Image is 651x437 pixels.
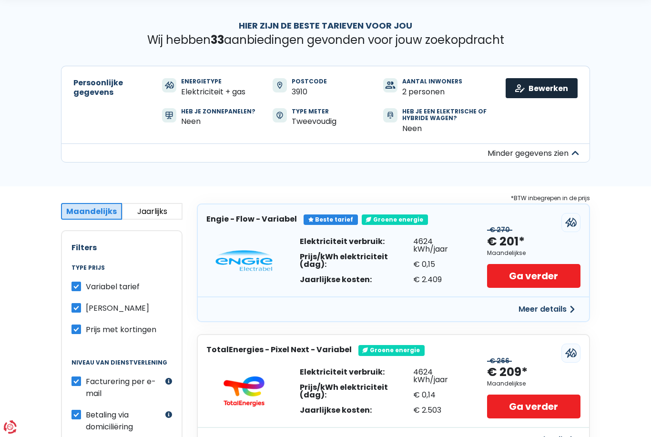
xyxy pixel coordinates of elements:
div: Groene energie [362,214,428,225]
label: Betaling via domiciliëring [86,409,163,433]
div: € 0,14 [413,391,468,399]
div: € 266 [487,357,512,365]
div: Beste tarief [304,214,358,225]
div: Neen [181,117,255,126]
img: icn-householdCount.43d785b.svg [385,81,395,89]
div: 4624 kWh/jaar [413,368,468,384]
img: Engie [215,250,273,271]
div: Maandelijkse [487,250,526,256]
div: Postcode [292,78,327,85]
div: Elektriciteit + gas [181,87,245,96]
div: Tweevoudig [292,117,336,126]
h2: Filters [71,243,172,252]
div: Type meter [292,108,336,115]
div: € 209* [487,365,528,380]
div: Prijs/kWh elektriciteit (dag): [300,384,413,399]
div: Aantal inwoners [402,78,462,85]
div: Jaarlijkse kosten: [300,407,413,414]
span: Prijs met kortingen [86,324,156,335]
div: Heb je een elektrische of hybride wagen? [402,108,489,122]
div: € 0,15 [413,261,468,268]
div: € 2.503 [413,407,468,414]
img: svg+xml;base64,PHN2ZyB3aWR0aD0iMTQiIGhlaWdodD0iMTgiIHZpZXdCb3g9IjAgMCAxNCAxOCIgZmlsbD0ibm9uZSIgeG... [387,112,393,119]
a: Ga verder [487,264,580,288]
img: svg+xml;base64,PHN2ZyB3aWR0aD0iMTYiIGhlaWdodD0iMTYiIHZpZXdCb3g9IjAgMCAxNiAxNiIgZmlsbD0ibm9uZSIgeG... [165,112,173,119]
img: TotalEnergies [215,376,273,407]
div: € 201* [487,234,525,250]
a: Ga verder [487,395,580,418]
span: 33 [211,32,224,48]
span: [PERSON_NAME] [86,303,149,314]
img: svg+xml;base64,PHN2ZyB3aWR0aD0iMjYiIGhlaWdodD0iMjIiIHZpZXdCb3g9IjAgMCAyNiAyMiIgZmlsbD0ibm9uZSIgeG... [165,81,174,89]
img: icn-zipCode.973faa1.svg [277,81,283,89]
div: Jaarlijkse kosten: [300,276,413,284]
h1: Hier zijn de beste tarieven voor jou [61,20,590,31]
div: Elektriciteit verbruik: [300,368,413,376]
img: svg+xml;base64,PHN2ZyB3aWR0aD0iMTQiIGhlaWdodD0iMTYiIHZpZXdCb3g9IjAgMCAxNCAxNiIgZmlsbD0ibm9uZSIgeG... [276,112,283,119]
div: Prijs/kWh elektriciteit (dag): [300,253,413,268]
div: 3910 [292,87,327,96]
legend: Niveau van dienstverlening [71,359,172,376]
div: Groene energie [358,345,425,356]
div: 2 personen [402,87,462,96]
div: Energietype [181,78,245,85]
div: € 2.409 [413,276,468,284]
h3: Engie - Flow - Variabel [206,214,297,224]
button: Jaarlijks [122,203,183,220]
a: Bewerken [506,78,578,98]
label: Facturering per e-mail [86,376,163,399]
button: Maandelijks [61,203,122,220]
div: 4624 kWh/jaar [413,238,468,253]
p: Wij hebben aanbiedingen gevonden voor jouw zoekopdracht [61,33,590,47]
div: Neen [402,124,489,133]
button: Minder gegevens zien [61,143,590,163]
button: Meer details [513,301,580,318]
div: Maandelijkse [487,380,526,387]
h2: Persoonlijke gegevens [73,78,145,96]
h3: TotalEnergies - Pixel Next - Variabel [206,345,352,354]
legend: Type prijs [71,264,172,281]
span: Variabel tarief [86,281,140,292]
div: Elektriciteit verbruik: [300,238,413,245]
div: Heb je zonnepanelen? [181,108,255,115]
div: € 270 [487,226,512,234]
div: *BTW inbegrepen in de prijs [197,193,590,203]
